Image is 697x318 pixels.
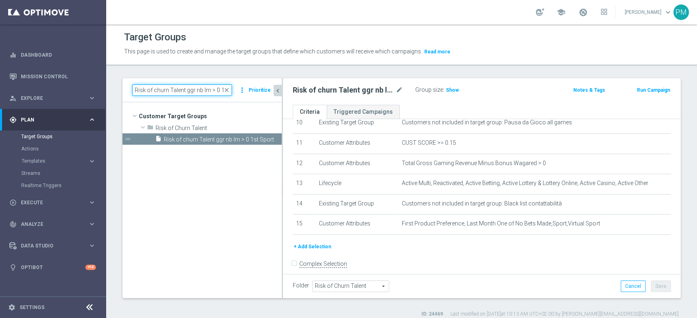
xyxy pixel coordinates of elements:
i: keyboard_arrow_right [88,199,96,206]
span: Plan [21,117,88,122]
i: keyboard_arrow_right [88,94,96,102]
i: gps_fixed [9,116,17,124]
button: + Add Selection [293,242,332,251]
a: Mission Control [21,66,96,87]
button: Notes & Tags [572,86,606,95]
label: Last modified on [DATE] at 10:13 AM UTC+02:00 by [PERSON_NAME][EMAIL_ADDRESS][DOMAIN_NAME] [450,311,679,318]
i: person_search [9,95,17,102]
div: Analyze [9,221,88,228]
span: close [223,87,230,93]
td: Customer Attributes [316,133,399,154]
a: Triggered Campaigns [327,105,400,119]
a: Realtime Triggers [21,182,85,189]
span: CUST SCORE >= 0.15 [402,139,456,146]
i: keyboard_arrow_right [88,157,96,165]
div: Plan [9,116,88,124]
button: Save [651,280,671,292]
span: Data Studio [21,243,88,248]
a: Streams [21,170,85,177]
h2: Risk of churn Talent ggr nb lm > 0 1st Sport [293,85,394,95]
span: Risk of churn Talent ggr nb lm &gt; 0 1st Sport [164,136,282,143]
label: : [443,86,444,93]
span: Risk of Churn Talent [156,125,282,132]
span: This page is used to create and manage the target groups that define which customers will receive... [124,48,422,55]
button: lightbulb Optibot +10 [9,264,96,271]
td: 15 [293,214,316,235]
td: Existing Target Group [316,194,399,214]
div: PM [673,4,689,20]
td: 14 [293,194,316,214]
div: Explore [9,95,88,102]
i: more_vert [238,84,246,96]
i: lightbulb [9,264,17,271]
a: Optibot [21,256,85,278]
a: Criteria [293,105,327,119]
a: Target Groups [21,133,85,140]
input: Quick find group or folder [132,84,232,96]
button: Mission Control [9,73,96,80]
td: 12 [293,154,316,174]
button: person_search Explore keyboard_arrow_right [9,95,96,102]
div: Actions [21,143,105,155]
h1: Target Groups [124,31,186,43]
button: Prioritize [247,85,272,96]
button: Read more [423,47,451,56]
i: keyboard_arrow_right [88,116,96,124]
span: keyboard_arrow_down [664,8,673,17]
span: Customers not included in target group: Black list contattabilità [402,200,562,207]
div: Realtime Triggers [21,179,105,192]
button: Cancel [621,280,646,292]
div: Templates [22,159,88,163]
div: +10 [85,265,96,270]
i: mode_edit [396,85,403,95]
i: folder [147,124,154,133]
div: Streams [21,167,105,179]
label: Folder [293,282,309,289]
span: Analyze [21,222,88,227]
span: Active Multi, Reactivated, Active Betting, Active Lottery & Lottery Online, Active Casino, Active... [402,180,648,187]
i: play_circle_outline [9,199,17,206]
i: insert_drive_file [155,135,162,145]
span: Total Gross Gaming Revenue Minus Bonus Wagared > 0 [402,160,546,167]
td: Lifecycle [316,174,399,194]
span: Execute [21,200,88,205]
div: Dashboard [9,44,96,66]
div: equalizer Dashboard [9,52,96,58]
i: keyboard_arrow_right [88,220,96,228]
label: Complex Selection [299,260,347,268]
button: track_changes Analyze keyboard_arrow_right [9,221,96,227]
span: Show [446,87,459,93]
div: Data Studio keyboard_arrow_right [9,243,96,249]
label: Group size [415,86,443,93]
i: track_changes [9,221,17,228]
span: school [557,8,566,17]
td: 10 [293,113,316,134]
label: ID: 24469 [421,311,443,318]
td: 11 [293,133,316,154]
div: Mission Control [9,66,96,87]
button: Templates keyboard_arrow_right [21,158,96,164]
i: settings [8,304,16,311]
button: chevron_left [274,85,282,96]
a: Actions [21,146,85,152]
div: Execute [9,199,88,206]
td: Customer Attributes [316,154,399,174]
div: Target Groups [21,130,105,143]
i: equalizer [9,51,17,59]
div: Templates [21,155,105,167]
button: gps_fixed Plan keyboard_arrow_right [9,117,96,123]
td: 13 [293,174,316,194]
button: Run Campaign [636,86,671,95]
i: keyboard_arrow_right [88,242,96,250]
i: chevron_left [274,87,282,95]
td: Existing Target Group [316,113,399,134]
a: Settings [20,305,45,310]
a: [PERSON_NAME]keyboard_arrow_down [624,6,673,18]
a: Dashboard [21,44,96,66]
div: play_circle_outline Execute keyboard_arrow_right [9,199,96,206]
span: Customers not included in target group: Pausa da Gioco all games [402,119,572,126]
